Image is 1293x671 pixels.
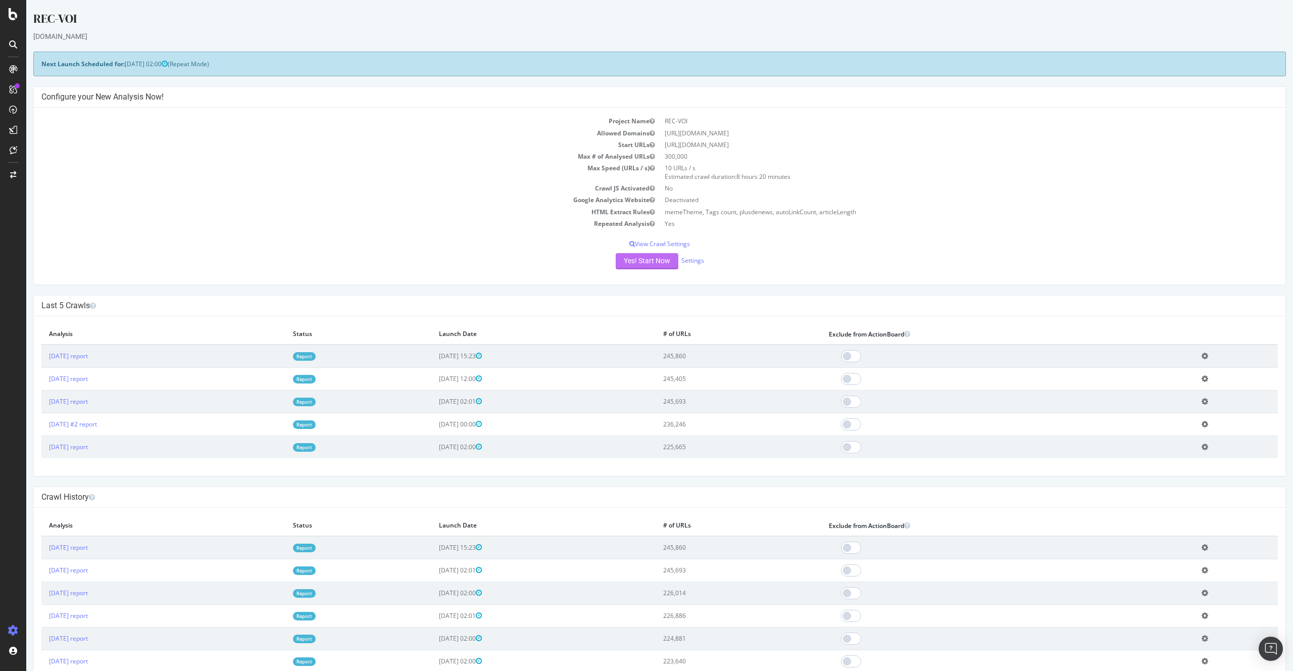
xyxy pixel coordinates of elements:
[23,657,62,665] a: [DATE] report
[7,52,1260,76] div: (Repeat Mode)
[23,352,62,360] a: [DATE] report
[15,92,1252,102] h4: Configure your New Analysis Now!
[629,604,795,627] td: 226,886
[15,218,633,229] td: Repeated Analysis
[1259,637,1283,661] div: Open Intercom Messenger
[15,515,259,536] th: Analysis
[405,324,629,345] th: Launch Date
[795,324,1167,345] th: Exclude from ActionBoard
[633,115,1252,127] td: REC-VOI
[413,657,456,665] span: [DATE] 02:00
[633,194,1252,206] td: Deactivated
[15,206,633,218] td: HTML Extract Rules
[267,566,289,575] a: Report
[23,397,62,406] a: [DATE] report
[629,515,795,536] th: # of URLs
[413,420,456,428] span: [DATE] 00:00
[15,127,633,139] td: Allowed Domains
[267,443,289,452] a: Report
[629,582,795,604] td: 226,014
[98,60,141,68] span: [DATE] 02:00
[267,398,289,406] a: Report
[629,436,795,458] td: 225,665
[655,256,678,265] a: Settings
[589,253,652,269] button: Yes! Start Now
[267,612,289,620] a: Report
[23,543,62,552] a: [DATE] report
[633,162,1252,182] td: 10 URLs / s Estimated crawl duration:
[259,515,406,536] th: Status
[15,239,1252,248] p: View Crawl Settings
[413,443,456,451] span: [DATE] 02:00
[413,566,456,574] span: [DATE] 02:01
[23,634,62,643] a: [DATE] report
[23,420,71,428] a: [DATE] #2 report
[267,544,289,552] a: Report
[7,10,1260,31] div: REC-VOI
[267,352,289,361] a: Report
[23,443,62,451] a: [DATE] report
[15,162,633,182] td: Max Speed (URLs / s)
[15,151,633,162] td: Max # of Analysed URLs
[629,413,795,436] td: 236,246
[15,182,633,194] td: Crawl JS Activated
[633,139,1252,151] td: [URL][DOMAIN_NAME]
[15,492,1252,502] h4: Crawl History
[267,375,289,384] a: Report
[15,60,98,68] strong: Next Launch Scheduled for:
[413,543,456,552] span: [DATE] 15:23
[267,589,289,598] a: Report
[795,515,1167,536] th: Exclude from ActionBoard
[629,367,795,390] td: 245,405
[413,589,456,597] span: [DATE] 02:00
[23,374,62,383] a: [DATE] report
[267,420,289,429] a: Report
[15,194,633,206] td: Google Analytics Website
[15,324,259,345] th: Analysis
[259,324,406,345] th: Status
[633,151,1252,162] td: 300,000
[267,635,289,643] a: Report
[15,139,633,151] td: Start URLs
[267,657,289,666] a: Report
[633,206,1252,218] td: memeTheme, Tags count, plusdenews, autoLinkCount, articleLength
[629,345,795,368] td: 245,860
[413,634,456,643] span: [DATE] 02:00
[23,611,62,620] a: [DATE] report
[633,182,1252,194] td: No
[15,301,1252,311] h4: Last 5 Crawls
[633,127,1252,139] td: [URL][DOMAIN_NAME]
[413,374,456,383] span: [DATE] 12:00
[629,324,795,345] th: # of URLs
[7,31,1260,41] div: [DOMAIN_NAME]
[710,172,764,181] span: 8 hours 20 minutes
[413,397,456,406] span: [DATE] 02:01
[413,352,456,360] span: [DATE] 15:23
[629,536,795,559] td: 245,860
[413,611,456,620] span: [DATE] 02:01
[23,566,62,574] a: [DATE] report
[405,515,629,536] th: Launch Date
[633,218,1252,229] td: Yes
[629,559,795,582] td: 245,693
[15,115,633,127] td: Project Name
[23,589,62,597] a: [DATE] report
[629,390,795,413] td: 245,693
[629,627,795,650] td: 224,881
